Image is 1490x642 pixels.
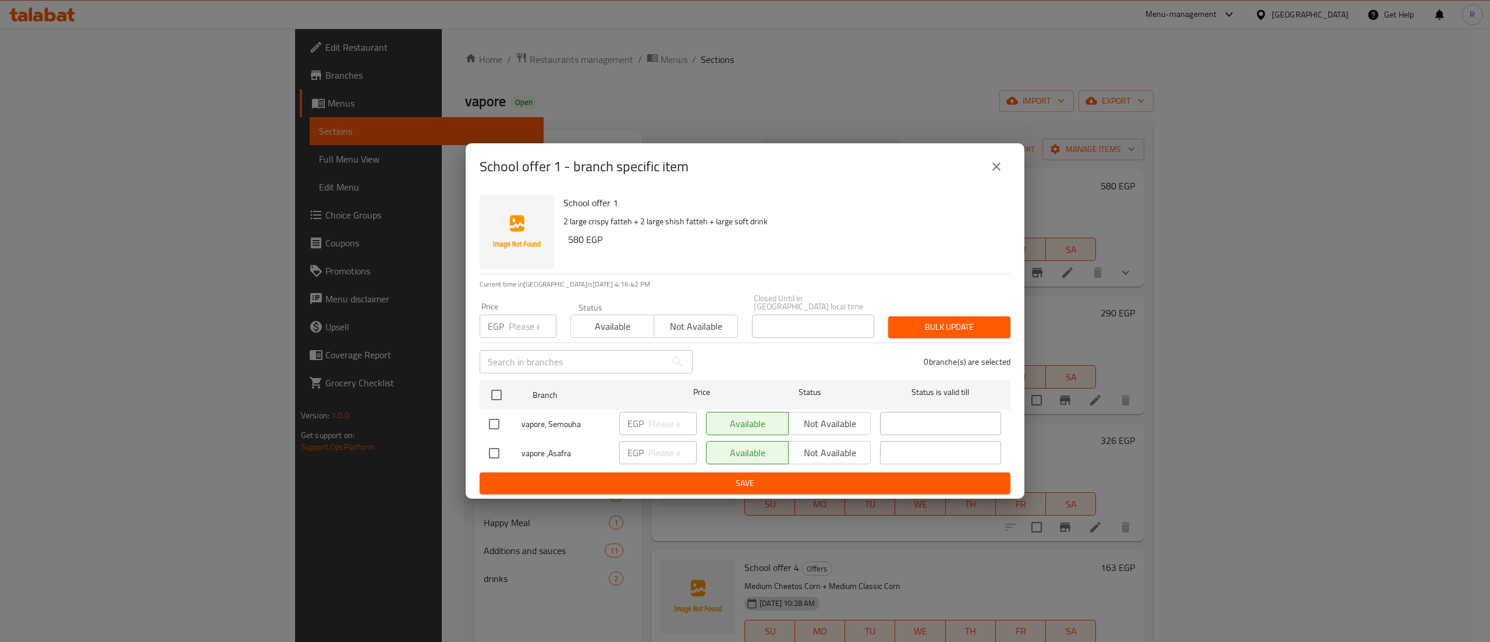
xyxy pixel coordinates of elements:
[627,446,644,460] p: EGP
[570,315,654,338] button: Available
[563,195,1001,211] h6: School offer 1
[480,472,1010,494] button: Save
[489,476,1001,491] span: Save
[648,441,697,464] input: Please enter price
[576,318,650,335] span: Available
[488,319,504,333] p: EGP
[533,388,654,403] span: Branch
[663,385,740,400] span: Price
[982,153,1010,181] button: close
[654,315,737,338] button: Not available
[480,195,554,269] img: School offer 1
[480,157,689,176] h2: School offer 1 - branch specific item
[627,417,644,431] p: EGP
[888,316,1010,338] button: Bulk update
[521,417,610,432] span: vapore, Semouha
[480,279,1010,290] p: Current time in [GEOGRAPHIC_DATA] is [DATE] 4:16:42 PM
[897,320,1001,334] span: Bulk update
[750,385,871,400] span: Status
[880,385,1001,400] span: Status is valid till
[480,350,666,373] input: Search in branches
[509,315,556,338] input: Please enter price
[648,412,697,435] input: Please enter price
[659,318,733,335] span: Not available
[924,356,1010,368] p: 0 branche(s) are selected
[521,446,610,461] span: vapore ,Asafra
[568,231,1001,248] h6: 580 EGP
[563,214,1001,229] p: 2 large crispy fatteh + 2 large shish fatteh + large soft drink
